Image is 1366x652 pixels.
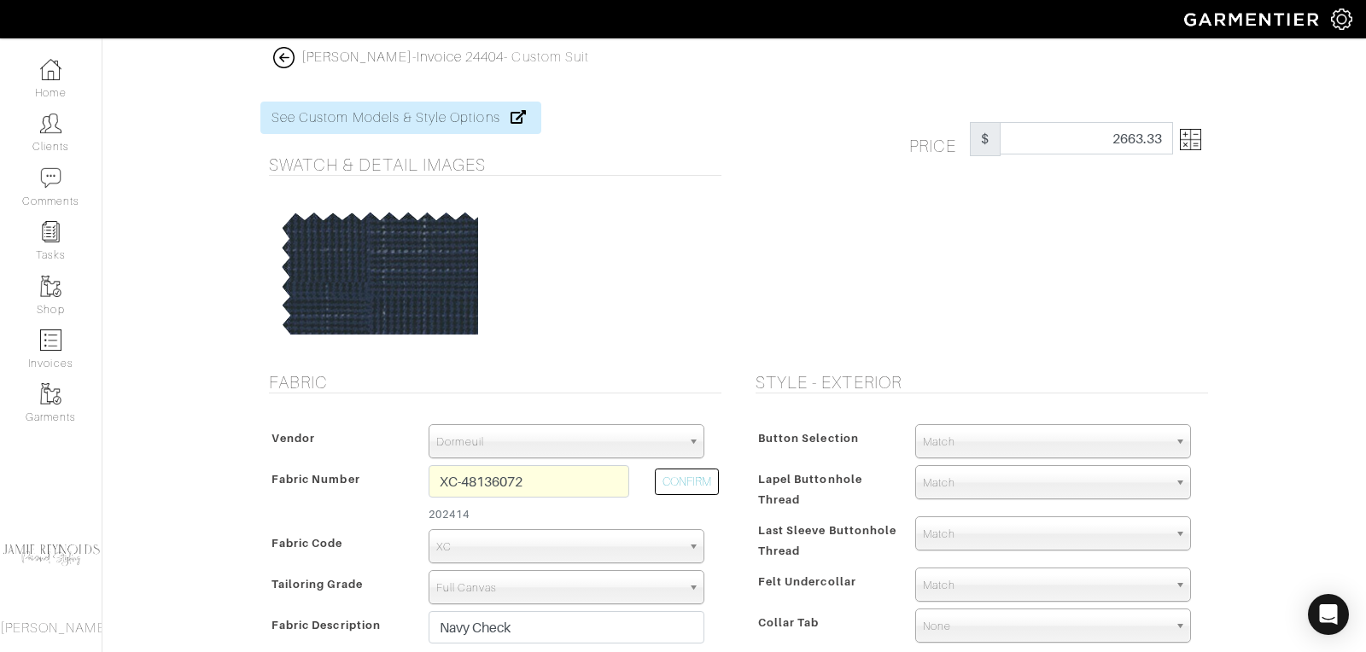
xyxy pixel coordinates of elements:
[260,102,541,134] a: See Custom Models & Style Options
[40,59,61,80] img: dashboard-icon-dbcd8f5a0b271acd01030246c82b418ddd0df26cd7fceb0bd07c9910d44c42f6.png
[923,517,1168,551] span: Match
[758,518,896,563] span: Last Sleeve Buttonhole Thread
[40,221,61,242] img: reminder-icon-8004d30b9f0a5d33ae49ab947aed9ed385cf756f9e5892f1edd6e32f2345188e.png
[758,467,862,512] span: Lapel Buttonhole Thread
[436,425,681,459] span: Dormeuil
[923,568,1168,603] span: Match
[909,122,970,156] h5: Price
[1331,9,1352,30] img: gear-icon-white-bd11855cb880d31180b6d7d6211b90ccbf57a29d726f0c71d8c61bd08dd39cc2.png
[40,113,61,134] img: clients-icon-6bae9207a08558b7cb47a8932f037763ab4055f8c8b6bfacd5dc20c3e0201464.png
[40,383,61,405] img: garments-icon-b7da505a4dc4fd61783c78ac3ca0ef83fa9d6f193b1c9dc38574b1d14d53ca28.png
[1180,129,1201,150] img: Open Price Breakdown
[40,276,61,297] img: garments-icon-b7da505a4dc4fd61783c78ac3ca0ef83fa9d6f193b1c9dc38574b1d14d53ca28.png
[271,467,360,492] span: Fabric Number
[923,425,1168,459] span: Match
[271,613,381,637] span: Fabric Description
[436,530,681,564] span: XC
[1308,594,1349,635] div: Open Intercom Messenger
[756,372,1208,393] h5: Style - Exterior
[417,49,505,65] a: Invoice 24404
[429,506,629,522] small: 202414
[655,469,719,495] button: CONFIRM
[970,122,1001,156] span: $
[923,609,1168,643] span: None
[301,49,412,65] a: [PERSON_NAME]
[40,167,61,189] img: comment-icon-a0a6a9ef722e966f86d9cbdc48e553b5cf19dbc54f86b18d962a5391bc8f6eb6.png
[1176,4,1331,34] img: garmentier-logo-header-white-b43fb05a5012e4ada735d5af1a66efaba907eab6374d6393d1fbf88cb4ef424d.png
[269,372,721,393] h5: Fabric
[271,572,363,597] span: Tailoring Grade
[758,610,820,635] span: Collar Tab
[758,569,856,594] span: Felt Undercollar
[273,47,295,68] img: back_button_icon-ce25524eef7749ea780ab53ea1fea592ca0fb03e1c82d1f52373f42a7c1db72b.png
[269,154,721,175] h5: Swatch & Detail Images
[436,571,681,605] span: Full Canvas
[923,466,1168,500] span: Match
[271,531,343,556] span: Fabric Code
[40,329,61,351] img: orders-icon-0abe47150d42831381b5fb84f609e132dff9fe21cb692f30cb5eec754e2cba89.png
[271,426,315,451] span: Vendor
[758,426,859,451] span: Button Selection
